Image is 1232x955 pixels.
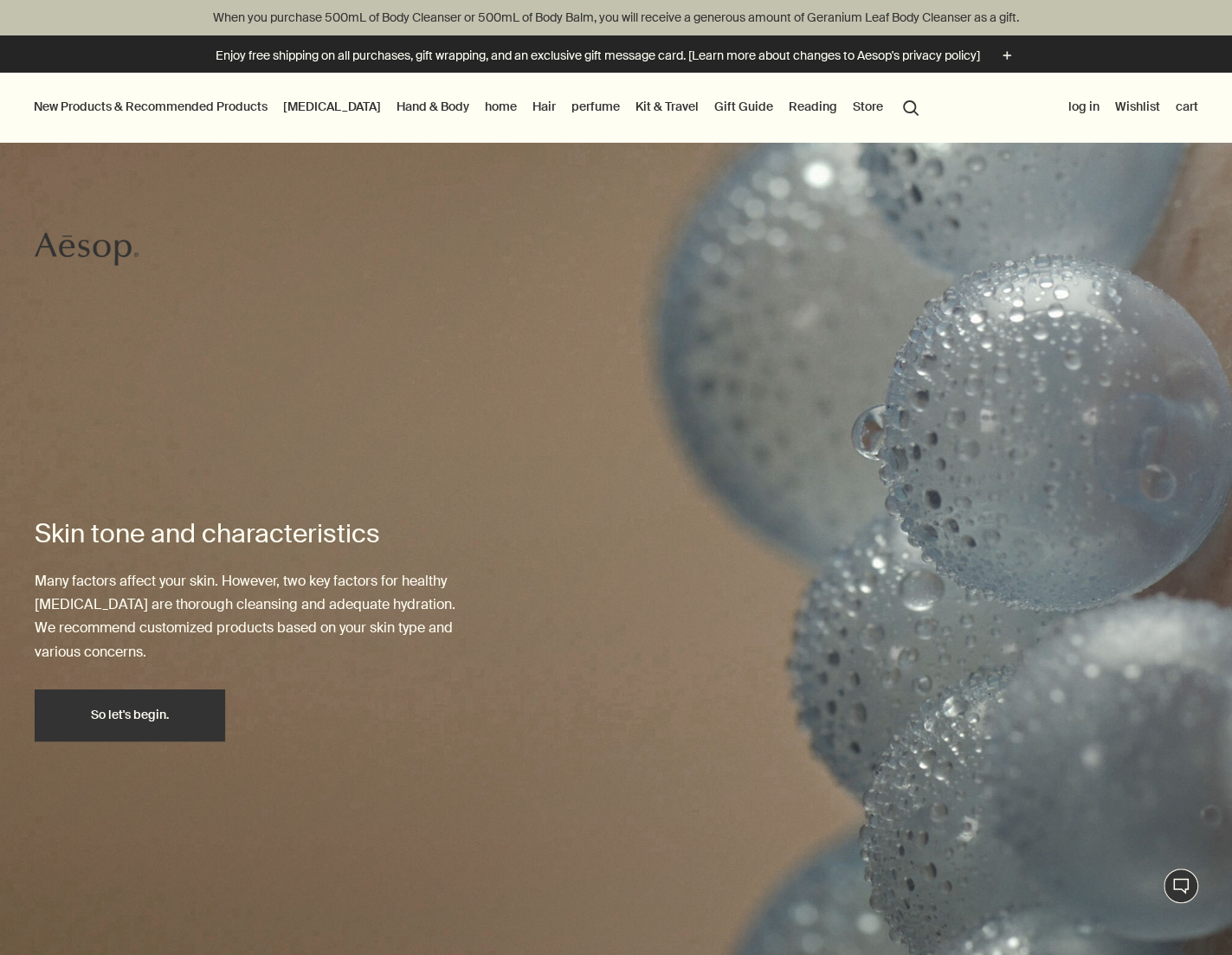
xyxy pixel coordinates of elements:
[529,95,559,118] a: Hair
[485,99,517,114] font: home
[481,95,520,118] a: home
[571,99,620,114] font: perfume
[91,707,169,722] font: So let's begin.
[35,516,380,550] font: Skin tone and characteristics
[35,689,225,741] button: So let's begin.
[1065,73,1202,142] nav: supplementary
[280,95,384,118] a: [MEDICAL_DATA]
[635,99,699,114] font: Kit & Travel
[789,99,837,114] font: Reading
[393,95,473,118] a: Hand & Body
[1172,95,1202,118] button: cart
[35,572,455,661] font: Many factors affect your skin. However, two key factors for healthy [MEDICAL_DATA] are thorough c...
[213,10,1019,25] font: When you purchase 500mL of Body Cleanser or 500mL of Body Balm, you will receive a generous amoun...
[283,99,381,114] font: [MEDICAL_DATA]
[895,90,926,123] button: Open the search box
[632,95,702,118] a: Kit & Travel
[1164,868,1198,903] button: 1:1 chat consultation
[1115,99,1160,114] font: Wishlist
[216,48,980,63] font: Enjoy free shipping on all purchases, gift wrapping, and an exclusive gift message card. [Learn m...
[568,95,623,118] a: perfume
[711,95,777,118] a: Gift Guide
[532,99,556,114] font: Hair
[35,232,139,266] svg: Aesop
[785,95,841,118] a: Reading
[30,95,271,118] button: New Products & Recommended Products
[1112,95,1164,118] a: Wishlist
[849,95,887,118] button: Store
[30,73,926,142] nav: primary
[30,228,143,275] a: Aesop
[714,99,773,114] font: Gift Guide
[1065,95,1103,118] button: log in
[216,46,1016,66] button: Enjoy free shipping on all purchases, gift wrapping, and an exclusive gift message card. [Learn m...
[397,99,469,114] font: Hand & Body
